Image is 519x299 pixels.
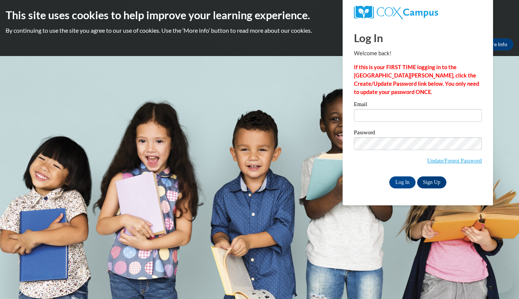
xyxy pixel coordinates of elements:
[354,64,479,95] strong: If this is your FIRST TIME logging in to the [GEOGRAPHIC_DATA][PERSON_NAME], click the Create/Upd...
[427,158,482,164] a: Update/Forgot Password
[389,176,416,188] input: Log In
[354,30,482,46] h1: Log In
[489,269,513,293] iframe: Button to launch messaging window
[354,6,438,19] img: COX Campus
[354,130,482,137] label: Password
[354,102,482,109] label: Email
[417,176,446,188] a: Sign Up
[6,26,513,35] p: By continuing to use the site you agree to our use of cookies. Use the ‘More info’ button to read...
[354,49,482,58] p: Welcome back!
[6,8,513,23] h2: This site uses cookies to help improve your learning experience.
[478,38,513,50] a: More Info
[354,6,482,19] a: COX Campus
